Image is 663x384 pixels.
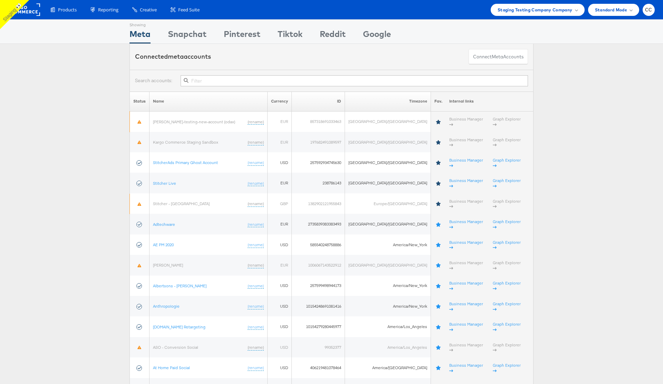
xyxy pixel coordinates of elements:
a: (rename) [248,201,264,207]
td: [GEOGRAPHIC_DATA]/[GEOGRAPHIC_DATA] [345,214,431,234]
div: Pinterest [224,28,260,44]
a: Business Manager [449,362,483,373]
td: 406219481078464 [292,357,345,378]
a: (rename) [248,324,264,330]
th: Status [130,92,150,111]
td: GBP [268,193,292,214]
span: Feed Suite [178,7,200,13]
span: Reporting [98,7,118,13]
a: (rename) [248,283,264,289]
td: [GEOGRAPHIC_DATA]/[GEOGRAPHIC_DATA] [345,173,431,193]
span: Standard Mode [595,6,627,13]
a: Business Manager [449,260,483,270]
a: Graph Explorer [493,280,521,291]
a: StitcherAds Primary Ghost Account [153,160,218,165]
td: 1382902121955843 [292,193,345,214]
td: 257599498944173 [292,276,345,296]
td: America/Los_Angeles [345,316,431,337]
a: Graph Explorer [493,301,521,311]
a: (rename) [248,160,264,165]
span: meta [492,54,503,60]
a: Business Manager [449,157,483,168]
a: Graph Explorer [493,177,521,188]
td: [GEOGRAPHIC_DATA]/[GEOGRAPHIC_DATA] [345,152,431,173]
th: Timezone [345,92,431,111]
a: (rename) [248,262,264,268]
a: Business Manager [449,321,483,332]
td: EUR [268,214,292,234]
td: USD [268,357,292,378]
td: America/New_York [345,276,431,296]
td: America/Los_Angeles [345,337,431,357]
td: America/[GEOGRAPHIC_DATA] [345,357,431,378]
td: USD [268,234,292,255]
a: Graph Explorer [493,116,521,127]
td: USD [268,276,292,296]
td: USD [268,337,292,357]
td: EUR [268,111,292,132]
a: Graph Explorer [493,137,521,147]
a: Business Manager [449,177,483,188]
td: [GEOGRAPHIC_DATA]/[GEOGRAPHIC_DATA] [345,255,431,275]
a: Business Manager [449,116,483,127]
a: Business Manager [449,239,483,250]
span: Staging Testing Company Company [498,6,573,13]
input: Filter [181,75,528,86]
a: AE PM 2020 [153,242,174,247]
a: Albertsons - [PERSON_NAME] [153,283,206,288]
a: Anthropologie [153,303,180,308]
td: [GEOGRAPHIC_DATA]/[GEOGRAPHIC_DATA] [345,111,431,132]
td: 2735839383383493 [292,214,345,234]
a: (rename) [248,344,264,350]
a: Business Manager [449,198,483,209]
th: Currency [268,92,292,111]
td: 99352377 [292,337,345,357]
a: Business Manager [449,301,483,311]
a: Business Manager [449,280,483,291]
th: Name [150,92,268,111]
a: (rename) [248,303,264,309]
a: Business Manager [449,342,483,353]
a: Graph Explorer [493,157,521,168]
div: Reddit [320,28,346,44]
td: USD [268,296,292,316]
a: [PERSON_NAME] [153,262,183,267]
a: (rename) [248,119,264,125]
th: ID [292,92,345,111]
span: Creative [140,7,157,13]
div: Showing [129,20,151,28]
a: (rename) [248,242,264,248]
span: CC [645,8,652,12]
td: 1006067143522912 [292,255,345,275]
a: (rename) [248,180,264,186]
a: Stitcher Live [153,180,176,185]
td: 257592934745630 [292,152,345,173]
div: Snapchat [168,28,206,44]
td: Europe/[GEOGRAPHIC_DATA] [345,193,431,214]
td: USD [268,152,292,173]
a: Graph Explorer [493,321,521,332]
a: [PERSON_NAME]-testing-new-account (odax) [153,119,235,124]
div: Meta [129,28,151,44]
a: [DOMAIN_NAME] Retargeting [153,324,205,329]
td: EUR [268,132,292,152]
td: 10154248691081416 [292,296,345,316]
td: America/New_York [345,296,431,316]
span: meta [168,52,184,60]
div: Connected accounts [135,52,211,61]
td: America/New_York [345,234,431,255]
a: Kargo Commerce Staging Sandbox [153,139,218,144]
a: Graph Explorer [493,362,521,373]
a: Graph Explorer [493,260,521,270]
td: USD [268,316,292,337]
a: Business Manager [449,137,483,147]
td: [GEOGRAPHIC_DATA]/[GEOGRAPHIC_DATA] [345,132,431,152]
a: Graph Explorer [493,198,521,209]
a: ASO - Conversion Social [153,344,198,349]
a: Graph Explorer [493,239,521,250]
a: Stitcher - [GEOGRAPHIC_DATA] [153,201,210,206]
a: (rename) [248,221,264,227]
td: 238786143 [292,173,345,193]
button: ConnectmetaAccounts [469,49,528,65]
a: Business Manager [449,219,483,229]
